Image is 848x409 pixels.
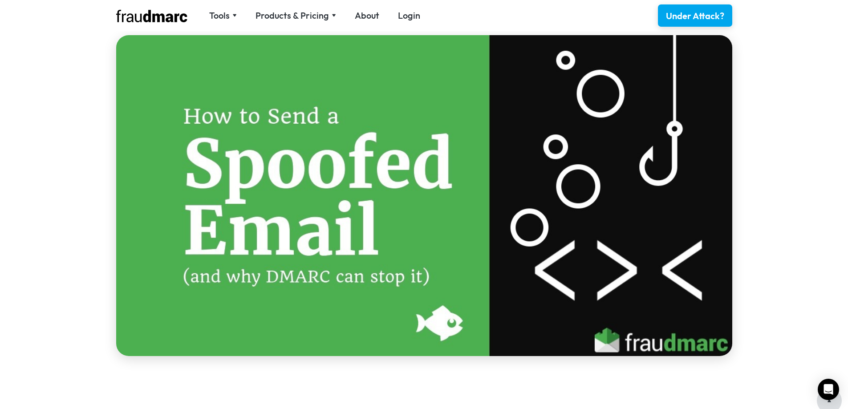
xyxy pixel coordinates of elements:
div: Products & Pricing [256,9,329,22]
div: Tools [209,9,237,22]
div: Under Attack? [666,10,724,22]
a: Under Attack? [658,4,732,27]
a: Login [398,9,420,22]
div: Open Intercom Messenger [818,379,839,400]
div: Tools [209,9,230,22]
a: About [355,9,379,22]
div: Products & Pricing [256,9,336,22]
